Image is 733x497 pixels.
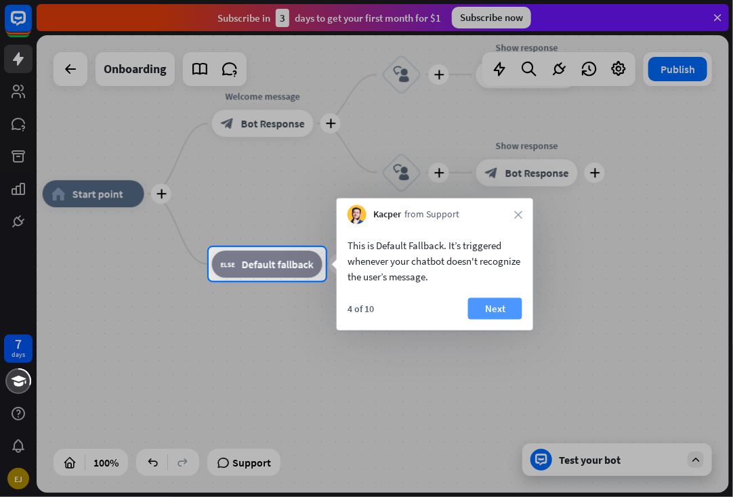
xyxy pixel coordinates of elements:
[348,303,374,315] div: 4 of 10
[468,298,522,320] button: Next
[242,257,314,271] span: Default fallback
[221,257,235,271] i: block_fallback
[348,238,522,284] div: This is Default Fallback. It’s triggered whenever your chatbot doesn't recognize the user’s message.
[373,208,401,221] span: Kacper
[404,208,459,221] span: from Support
[11,5,51,46] button: Open LiveChat chat widget
[514,211,522,219] i: close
